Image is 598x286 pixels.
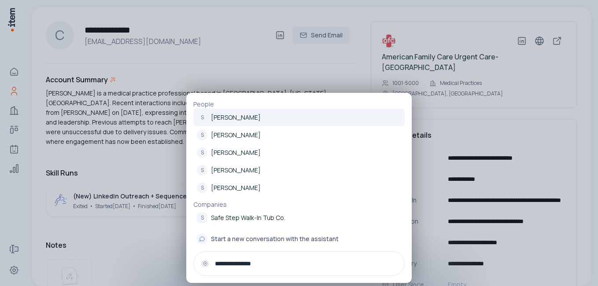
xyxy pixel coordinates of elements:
[211,131,261,139] p: [PERSON_NAME]
[211,235,339,243] span: Start a new conversation with the assistant
[186,93,412,283] div: PeopleS[PERSON_NAME]S[PERSON_NAME]S[PERSON_NAME]S[PERSON_NAME]S[PERSON_NAME]CompaniesSSafe Step W...
[211,113,261,122] p: [PERSON_NAME]
[197,213,207,223] div: S
[193,109,405,126] a: S[PERSON_NAME]
[193,144,405,161] a: S[PERSON_NAME]
[193,161,405,179] a: S[PERSON_NAME]
[211,183,261,192] p: [PERSON_NAME]
[197,130,207,140] div: S
[197,112,207,123] div: S
[193,179,405,197] a: S[PERSON_NAME]
[193,230,405,248] button: Start a new conversation with the assistant
[193,200,405,209] p: Companies
[197,165,207,176] div: S
[197,147,207,158] div: S
[211,148,261,157] p: [PERSON_NAME]
[211,166,261,175] p: [PERSON_NAME]
[211,213,285,222] p: Safe Step Walk-In Tub Co.
[197,183,207,193] div: S
[193,209,405,227] a: SSafe Step Walk-In Tub Co.
[193,100,405,109] p: People
[193,126,405,144] a: S[PERSON_NAME]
